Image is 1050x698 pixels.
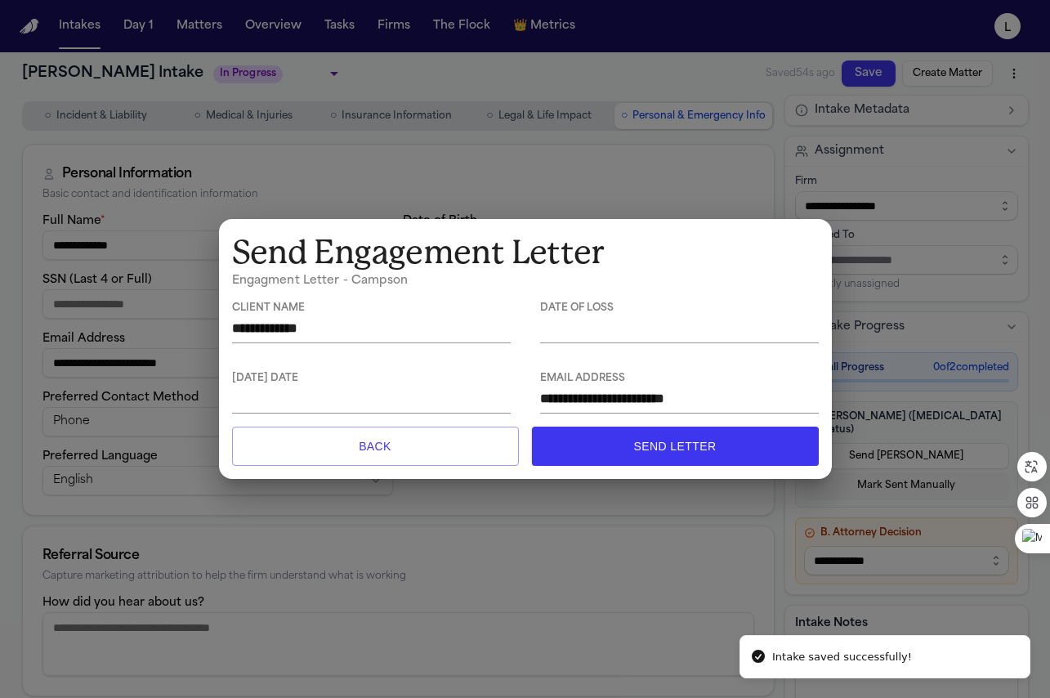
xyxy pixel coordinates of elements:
span: Date of Loss [540,302,819,315]
h1: Send Engagement Letter [232,232,819,273]
span: Client Name [232,302,511,315]
span: Email Address [540,373,819,385]
button: Send Letter [532,427,819,466]
div: Intake saved successfully! [772,649,912,665]
span: [DATE] Date [232,373,511,385]
button: Back [232,427,519,466]
h6: Engagment Letter - Campson [232,273,819,289]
